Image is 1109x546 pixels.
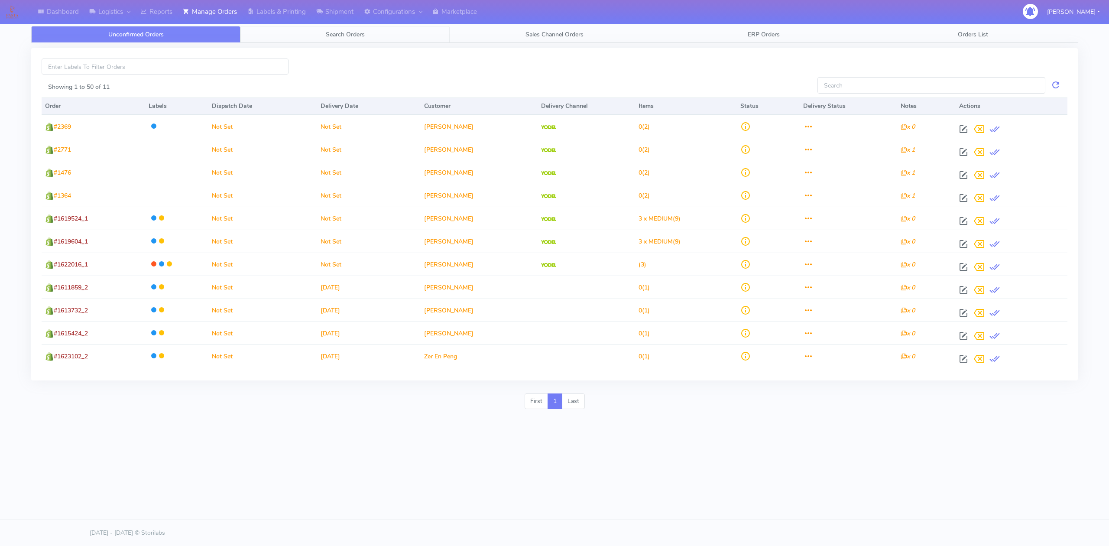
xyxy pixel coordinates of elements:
span: (2) [639,123,650,131]
span: (1) [639,283,650,292]
span: 0 [639,329,642,338]
i: x 0 [901,260,915,269]
td: Not Set [208,276,318,299]
span: #1623102_2 [54,352,88,361]
span: (1) [639,329,650,338]
span: 0 [639,123,642,131]
span: #1611859_2 [54,283,88,292]
th: Notes [897,97,956,115]
a: 1 [548,393,562,409]
i: x 0 [901,329,915,338]
td: [DATE] [317,276,421,299]
span: (3) [639,260,646,269]
th: Delivery Channel [538,97,635,115]
span: #2771 [54,146,71,154]
span: #1615424_2 [54,329,88,338]
span: 3 x MEDIUM [639,214,673,223]
span: 0 [639,192,642,200]
td: [DATE] [317,299,421,322]
input: Search [817,77,1045,93]
td: Not Set [317,184,421,207]
th: Dispatch Date [208,97,318,115]
td: Not Set [208,322,318,344]
th: Customer [421,97,538,115]
td: Not Set [317,230,421,253]
ul: Tabs [31,26,1078,43]
span: 0 [639,352,642,361]
td: Not Set [208,344,318,367]
td: Not Set [208,253,318,276]
td: Not Set [317,115,421,138]
td: Not Set [208,161,318,184]
td: Not Set [317,161,421,184]
td: Not Set [208,230,318,253]
i: x 0 [901,283,915,292]
td: [PERSON_NAME] [421,138,538,161]
span: 0 [639,306,642,315]
i: x 0 [901,306,915,315]
i: x 0 [901,352,915,361]
button: [PERSON_NAME] [1041,3,1106,21]
img: Yodel [541,217,556,221]
span: 3 x MEDIUM [639,237,673,246]
span: #1622016_1 [54,260,88,269]
i: x 0 [901,214,915,223]
th: Delivery Date [317,97,421,115]
th: Order [42,97,145,115]
span: (1) [639,306,650,315]
i: x 0 [901,123,915,131]
span: #1619524_1 [54,214,88,223]
label: Showing 1 to 50 of 11 [48,82,110,91]
img: Yodel [541,125,556,130]
td: Not Set [317,138,421,161]
td: Not Set [317,207,421,230]
span: #1476 [54,169,71,177]
span: (9) [639,214,681,223]
span: ERP Orders [748,30,780,39]
span: #1613732_2 [54,306,88,315]
td: [PERSON_NAME] [421,299,538,322]
th: Delivery Status [800,97,897,115]
img: Yodel [541,263,556,267]
span: Sales Channel Orders [525,30,584,39]
td: Not Set [317,253,421,276]
td: [PERSON_NAME] [421,184,538,207]
span: 0 [639,146,642,154]
td: [PERSON_NAME] [421,230,538,253]
i: x 0 [901,237,915,246]
td: [PERSON_NAME] [421,276,538,299]
span: #1364 [54,192,71,200]
span: Search Orders [326,30,365,39]
span: (9) [639,237,681,246]
span: 0 [639,169,642,177]
i: x 1 [901,169,915,177]
span: Unconfirmed Orders [108,30,164,39]
span: Orders List [958,30,988,39]
th: Status [737,97,800,115]
th: Actions [956,97,1067,115]
td: Not Set [208,115,318,138]
i: x 1 [901,146,915,154]
td: [PERSON_NAME] [421,322,538,344]
th: Labels [145,97,208,115]
td: Not Set [208,184,318,207]
span: #1619604_1 [54,237,88,246]
img: Yodel [541,148,556,153]
td: [PERSON_NAME] [421,207,538,230]
td: [DATE] [317,344,421,367]
th: Items [635,97,737,115]
img: Yodel [541,171,556,175]
td: Not Set [208,207,318,230]
td: [PERSON_NAME] [421,115,538,138]
i: x 1 [901,192,915,200]
td: [DATE] [317,322,421,344]
img: Yodel [541,194,556,198]
span: (2) [639,192,650,200]
span: #2369 [54,123,71,131]
span: (2) [639,169,650,177]
span: (1) [639,352,650,361]
td: Not Set [208,138,318,161]
td: Not Set [208,299,318,322]
td: [PERSON_NAME] [421,253,538,276]
input: Enter Labels To Filter Orders [42,58,289,75]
